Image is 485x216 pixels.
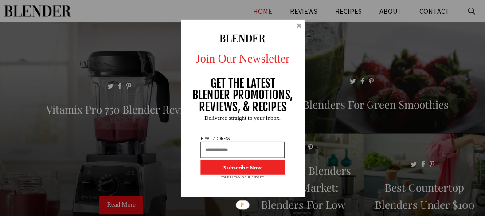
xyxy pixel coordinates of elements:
[192,78,293,113] p: GET THE LATEST BLENDER PROMOTIONS, REVIEWS, & RECIPES
[221,174,264,179] p: YOUR PRIVACY IS OUR PRIORITY
[200,160,285,174] button: Subscribe Now
[175,50,310,67] p: Join Our Newsletter
[175,115,310,121] p: Delivered straight to your inbox.
[200,137,231,141] p: E-MAIL ADDRESS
